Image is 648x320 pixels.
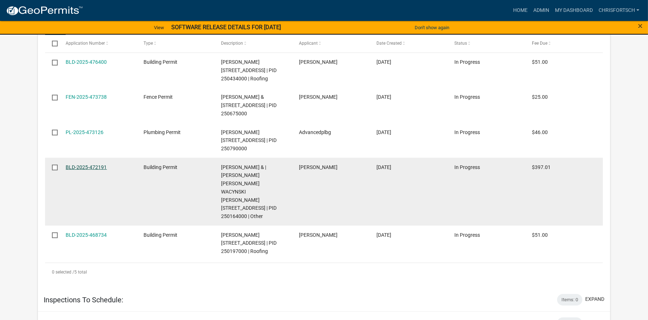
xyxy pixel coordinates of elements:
[454,59,480,65] span: In Progress
[585,295,604,303] button: expand
[144,164,177,170] span: Building Permit
[412,22,452,34] button: Don't show again
[52,270,74,275] span: 0 selected /
[510,4,530,17] a: Home
[144,59,177,65] span: Building Permit
[45,263,603,281] div: 5 total
[44,295,123,304] h5: Inspections To Schedule:
[59,35,137,52] datatable-header-cell: Application Number
[530,4,552,17] a: Admin
[454,164,480,170] span: In Progress
[151,22,167,34] a: View
[448,35,525,52] datatable-header-cell: Status
[532,232,548,238] span: $51.00
[144,129,181,135] span: Plumbing Permit
[638,21,643,31] span: ×
[299,129,331,135] span: Advancedplbg
[221,41,243,46] span: Description
[454,41,467,46] span: Status
[370,35,448,52] datatable-header-cell: Date Created
[532,59,548,65] span: $51.00
[66,164,107,170] a: BLD-2025-472191
[299,164,338,170] span: Nancy Kelly
[299,41,318,46] span: Applicant
[144,41,153,46] span: Type
[532,164,551,170] span: $397.01
[137,35,215,52] datatable-header-cell: Type
[532,129,548,135] span: $46.00
[299,232,338,238] span: Max Foellmi
[454,94,480,100] span: In Progress
[221,129,277,152] span: KRONER,MARK A 1020 CEDAR DR, Houston County | PID 250790000
[376,94,391,100] span: 09/04/2025
[66,59,107,65] a: BLD-2025-476400
[66,129,103,135] a: PL-2025-473126
[376,41,402,46] span: Date Created
[221,94,277,116] span: FARRELL,WILLIAM J & APRIL L 218 SHORE ACRES RD, Houston County | PID 250675000
[221,59,277,81] span: BERNACCHI,ROBIN K 519 2ND ST S, Houston County | PID 250434000 | Roofing
[376,232,391,238] span: 08/25/2025
[144,94,173,100] span: Fence Permit
[376,164,391,170] span: 09/02/2025
[221,232,277,254] span: KUTIL,BERNARD G 439 2ND ST N, Houston County | PID 250197000 | Roofing
[557,294,582,306] div: Items: 0
[171,24,281,31] strong: SOFTWARE RELEASE DETAILS FOR [DATE]
[552,4,596,17] a: My Dashboard
[376,59,391,65] span: 09/10/2025
[376,129,391,135] span: 09/03/2025
[66,41,105,46] span: Application Number
[66,94,107,100] a: FEN-2025-473738
[299,59,338,65] span: Shane Collins
[45,35,59,52] datatable-header-cell: Select
[532,41,548,46] span: Fee Due
[454,232,480,238] span: In Progress
[532,94,548,100] span: $25.00
[638,22,643,30] button: Close
[144,232,177,238] span: Building Permit
[299,94,338,100] span: April Farrell
[454,129,480,135] span: In Progress
[525,35,603,52] datatable-header-cell: Fee Due
[292,35,370,52] datatable-header-cell: Applicant
[214,35,292,52] datatable-header-cell: Description
[596,4,642,17] a: ChrisFortsch
[66,232,107,238] a: BLD-2025-468734
[221,164,277,219] span: WIEGERT,NICKOLAS & | KAYLA RENEE WACYNSKI GRIMES 702 1ST ST N, Houston County | PID 250164000 | O...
